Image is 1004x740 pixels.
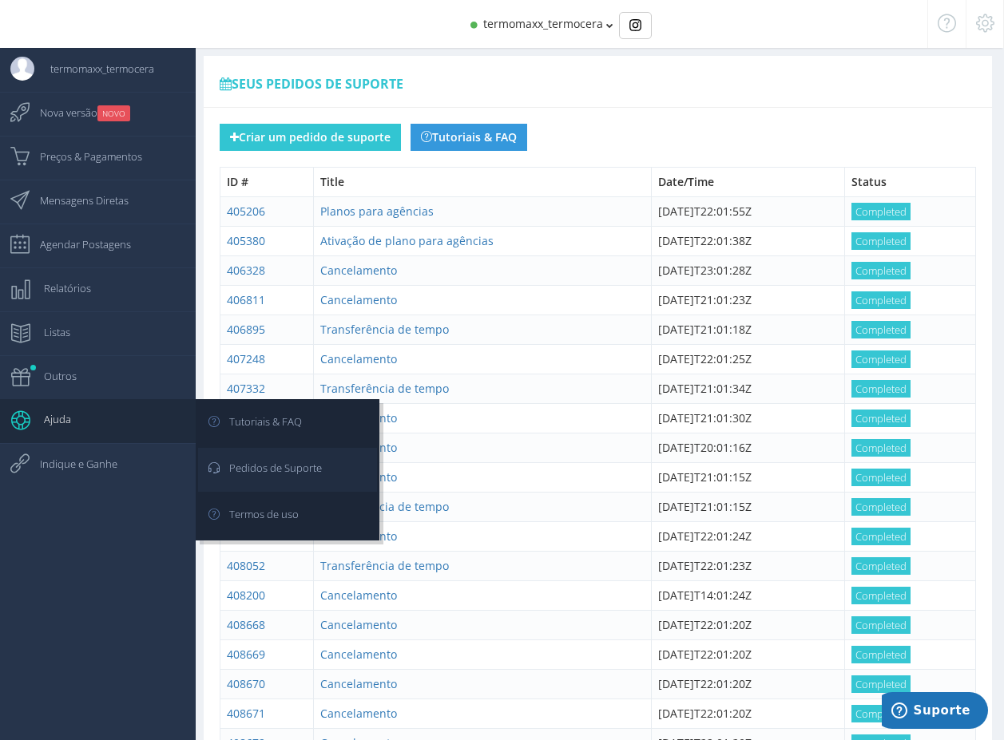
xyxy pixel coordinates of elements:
a: 408669 [227,647,265,662]
a: 406328 [227,263,265,278]
a: Transferência de tempo [320,558,449,573]
a: 407332 [227,381,265,396]
td: [DATE]T22:01:38Z [651,227,844,256]
a: Cancelamento [320,263,397,278]
span: Seus pedidos de suporte [220,75,403,93]
a: 408670 [227,676,265,691]
td: [DATE]T21:01:34Z [651,374,844,404]
a: Cancelamento [320,676,397,691]
span: Relatórios [28,268,91,308]
td: [DATE]T22:01:20Z [651,639,844,669]
a: 408052 [227,558,265,573]
span: Termos de uso [213,494,299,534]
a: 408671 [227,706,265,721]
span: Mensagens Diretas [24,180,129,220]
img: User Image [10,57,34,81]
span: Completed [851,262,911,279]
th: Status [844,168,975,197]
a: Pedidos de Suporte [198,448,377,492]
a: 405380 [227,233,265,248]
a: 408668 [227,617,265,632]
a: Cancelamento [320,351,397,366]
a: Tutoriais & FAQ [198,402,377,445]
td: [DATE]T14:01:24Z [651,580,844,610]
a: Ativação de plano para agências [320,233,494,248]
span: Agendar Postagens [24,224,131,264]
a: Cancelamento [320,292,397,307]
a: 408051 [227,528,265,544]
th: ID # [220,168,314,197]
td: [DATE]T22:01:20Z [651,669,844,698]
a: Cancelamento [320,647,397,662]
span: Listas [28,312,70,352]
span: Completed [851,203,911,220]
td: [DATE]T21:01:30Z [651,404,844,433]
a: Cancelamento [320,617,397,632]
div: Basic example [619,12,652,39]
a: 408200 [227,588,265,603]
td: [DATE]T21:01:15Z [651,492,844,521]
span: Completed [851,321,911,338]
a: 405206 [227,204,265,219]
small: NOVO [97,105,130,121]
span: Completed [851,498,911,516]
a: Cancelamento [320,706,397,721]
td: [DATE]T22:01:24Z [651,521,844,551]
th: Title [314,168,651,197]
span: Completed [851,291,911,309]
a: Transferência de tempo [320,322,449,337]
span: termomaxx_termocera [483,16,603,31]
span: Completed [851,646,911,663]
span: Pedidos de Suporte [213,448,322,488]
td: [DATE]T23:01:28Z [651,256,844,286]
span: Completed [851,350,911,368]
span: Completed [851,557,911,575]
span: Completed [851,705,911,722]
a: Transferência de tempo [320,381,449,396]
span: Completed [851,232,911,250]
td: [DATE]T21:01:15Z [651,462,844,492]
th: Date/Time [651,168,844,197]
td: [DATE]T21:01:23Z [651,286,844,315]
span: termomaxx_termocera [34,49,154,89]
td: [DATE]T22:01:20Z [651,698,844,728]
span: Tutoriais & FAQ [213,402,302,441]
td: [DATE]T21:01:18Z [651,315,844,345]
span: Completed [851,410,911,427]
td: [DATE]T22:01:23Z [651,551,844,580]
span: Ajuda [28,399,71,439]
span: Indique e Ganhe [24,444,117,484]
a: 407248 [227,351,265,366]
span: Preços & Pagamentos [24,137,142,176]
span: Outros [28,356,77,396]
a: Cancelamento [320,528,397,544]
span: Completed [851,675,911,693]
td: [DATE]T22:01:20Z [651,610,844,639]
a: Planos para agências [320,204,434,219]
a: Cancelamento [320,588,397,603]
span: Nova versão [24,93,130,133]
a: Transferência de tempo [320,499,449,514]
td: [DATE]T20:01:16Z [651,433,844,463]
span: Completed [851,587,911,604]
a: Tutoriais & FAQ [411,124,527,151]
td: [DATE]T22:01:55Z [651,197,844,227]
span: Completed [851,528,911,545]
span: Completed [851,439,911,457]
button: Criar um pedido de suporte [220,124,401,151]
span: Completed [851,469,911,486]
a: 406895 [227,322,265,337]
td: [DATE]T22:01:25Z [651,345,844,374]
a: Termos de uso [198,494,377,538]
iframe: Abre um widget para que você possa encontrar mais informações [882,692,988,732]
a: 406811 [227,292,265,307]
span: Completed [851,380,911,398]
img: Instagram_simple_icon.svg [629,19,641,31]
span: Completed [851,616,911,634]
